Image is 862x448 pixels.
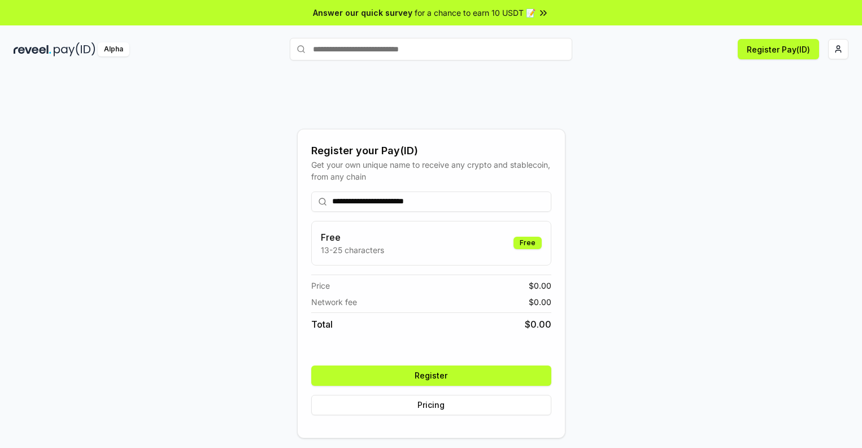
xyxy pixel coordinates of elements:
[311,395,551,415] button: Pricing
[321,244,384,256] p: 13-25 characters
[321,230,384,244] h3: Free
[513,237,542,249] div: Free
[529,280,551,292] span: $ 0.00
[738,39,819,59] button: Register Pay(ID)
[415,7,536,19] span: for a chance to earn 10 USDT 📝
[311,296,357,308] span: Network fee
[311,317,333,331] span: Total
[98,42,129,56] div: Alpha
[311,366,551,386] button: Register
[311,280,330,292] span: Price
[525,317,551,331] span: $ 0.00
[14,42,51,56] img: reveel_dark
[311,143,551,159] div: Register your Pay(ID)
[529,296,551,308] span: $ 0.00
[311,159,551,182] div: Get your own unique name to receive any crypto and stablecoin, from any chain
[313,7,412,19] span: Answer our quick survey
[54,42,95,56] img: pay_id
